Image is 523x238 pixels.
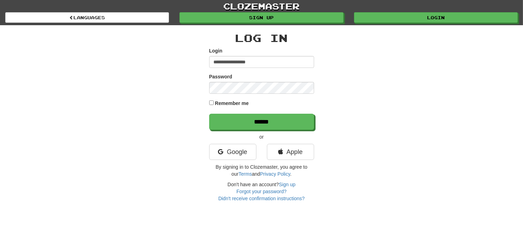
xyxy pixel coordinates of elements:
[215,100,249,107] label: Remember me
[209,144,256,160] a: Google
[267,144,314,160] a: Apple
[209,163,314,177] p: By signing in to Clozemaster, you agree to our and .
[239,171,252,177] a: Terms
[209,133,314,140] p: or
[279,182,295,187] a: Sign up
[260,171,290,177] a: Privacy Policy
[179,12,343,23] a: Sign up
[209,181,314,202] div: Don't have an account?
[5,12,169,23] a: Languages
[354,12,518,23] a: Login
[236,189,287,194] a: Forgot your password?
[218,196,305,201] a: Didn't receive confirmation instructions?
[209,32,314,44] h2: Log In
[209,47,222,54] label: Login
[209,73,232,80] label: Password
